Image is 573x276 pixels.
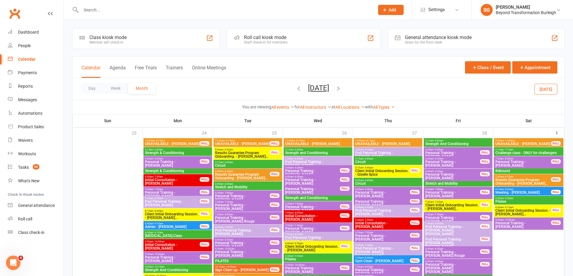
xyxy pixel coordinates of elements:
[285,169,340,176] span: Personal Training - [PERSON_NAME]
[480,159,490,164] div: FULL
[215,139,270,142] span: 12:00am
[480,224,490,229] div: FULL
[495,142,551,146] span: UNAVAILABLE - [PERSON_NAME]
[285,139,351,142] span: 12:00am
[425,157,480,160] span: 6:00am
[18,30,39,35] div: Dashboard
[294,175,303,178] span: - 6:30am
[18,111,42,116] div: Automations
[8,120,63,134] a: Product Sales
[294,202,303,205] span: - 7:00am
[270,228,279,232] div: FULL
[8,39,63,53] a: People
[285,166,340,169] span: 6:00am
[355,191,410,198] span: Personal Training - [PERSON_NAME]
[294,224,303,227] span: - 7:30am
[215,192,270,194] span: 6:30am
[495,219,551,221] span: 9:30am
[504,219,515,221] span: - 10:00am
[8,93,63,107] a: Messages
[7,6,22,21] a: Clubworx
[412,128,423,138] div: 27
[18,43,31,48] div: People
[495,160,551,167] span: Personal Training - [PERSON_NAME]
[89,35,127,40] div: Class kiosk mode
[353,114,423,127] th: Thu
[145,188,200,191] span: 7:00am
[223,161,233,164] span: - 6:00am
[223,238,233,241] span: - 9:30am
[365,105,373,109] strong: with
[364,219,373,221] span: - 7:30am
[155,139,165,142] span: - 8:15pm
[285,151,351,155] span: Strength and Conditioning
[242,105,271,109] strong: You are viewing
[331,105,335,109] strong: at
[496,5,556,10] div: [PERSON_NAME]
[495,221,551,229] span: Personal Training - [PERSON_NAME]
[285,196,351,200] span: Strength and Conditioning
[373,105,395,110] a: All Types
[425,222,480,225] span: 7:30am
[145,200,200,207] span: Pod Personal Training - [PERSON_NAME]
[355,160,421,164] span: Circuit
[425,225,480,236] span: Pod Personal Training - [PERSON_NAME], [PERSON_NAME]
[81,83,103,94] button: Day
[495,188,551,191] span: 8:15am
[504,197,513,200] span: - 9:30am
[215,170,270,173] span: 6:00am
[340,213,350,218] div: FULL
[145,234,211,238] span: [MEDICAL_DATA] Class
[18,165,29,170] div: Tasks
[410,190,420,194] div: FULL
[495,157,551,160] span: 7:30am
[434,213,443,216] span: - 7:30am
[82,65,100,78] button: Calendar
[145,197,200,200] span: 7:45am
[410,199,420,203] div: FULL
[551,159,561,164] div: FULL
[364,206,373,209] span: - 6:30am
[200,211,209,216] div: FULL
[425,191,480,198] span: Personal Training - [PERSON_NAME]
[551,190,561,194] div: FULL
[355,139,421,142] span: 12:00am
[18,70,37,75] div: Payments
[355,166,410,169] span: 5:15am
[295,139,305,142] span: - 8:15pm
[8,199,63,212] a: General attendance kiosk mode
[405,35,472,40] div: General attendance kiosk mode
[18,256,23,260] span: 4
[18,124,44,129] div: Product Sales
[285,160,351,167] span: Pod Personal Training - [PERSON_NAME]
[285,236,351,243] span: Pod Personal Training - [PERSON_NAME]
[215,183,281,185] span: 6:00am
[294,211,303,214] span: - 8:00am
[428,3,445,17] span: Settings
[308,84,329,92] button: [DATE]
[294,157,303,160] span: - 6:00am
[425,173,480,180] span: Personal Training - [PERSON_NAME]
[504,148,513,151] span: - 7:15am
[223,170,233,173] span: - 6:45am
[434,222,443,225] span: - 8:00am
[496,10,556,15] div: Beyond Transformation Burleigh
[285,242,340,245] span: 8:00am
[355,221,410,229] span: Initial Consultation - [PERSON_NAME]
[465,61,511,74] button: Class / Event
[153,157,163,160] span: - 6:30am
[495,148,562,151] span: 6:15am
[272,128,283,138] div: 25
[223,201,233,203] span: - 7:30am
[551,141,561,146] div: FULL
[285,205,340,212] span: Personal Training - [PERSON_NAME]
[434,139,443,142] span: - 6:00am
[294,233,303,236] span: - 8:00am
[145,151,211,155] span: Strength & Conditioning
[481,4,493,16] div: SG
[355,157,421,160] span: 5:15am
[300,105,331,110] a: All Instructors
[215,173,270,180] span: Results Guarantee Program Onboarding - [PERSON_NAME]...
[33,164,39,169] span: 99
[128,83,156,94] button: Month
